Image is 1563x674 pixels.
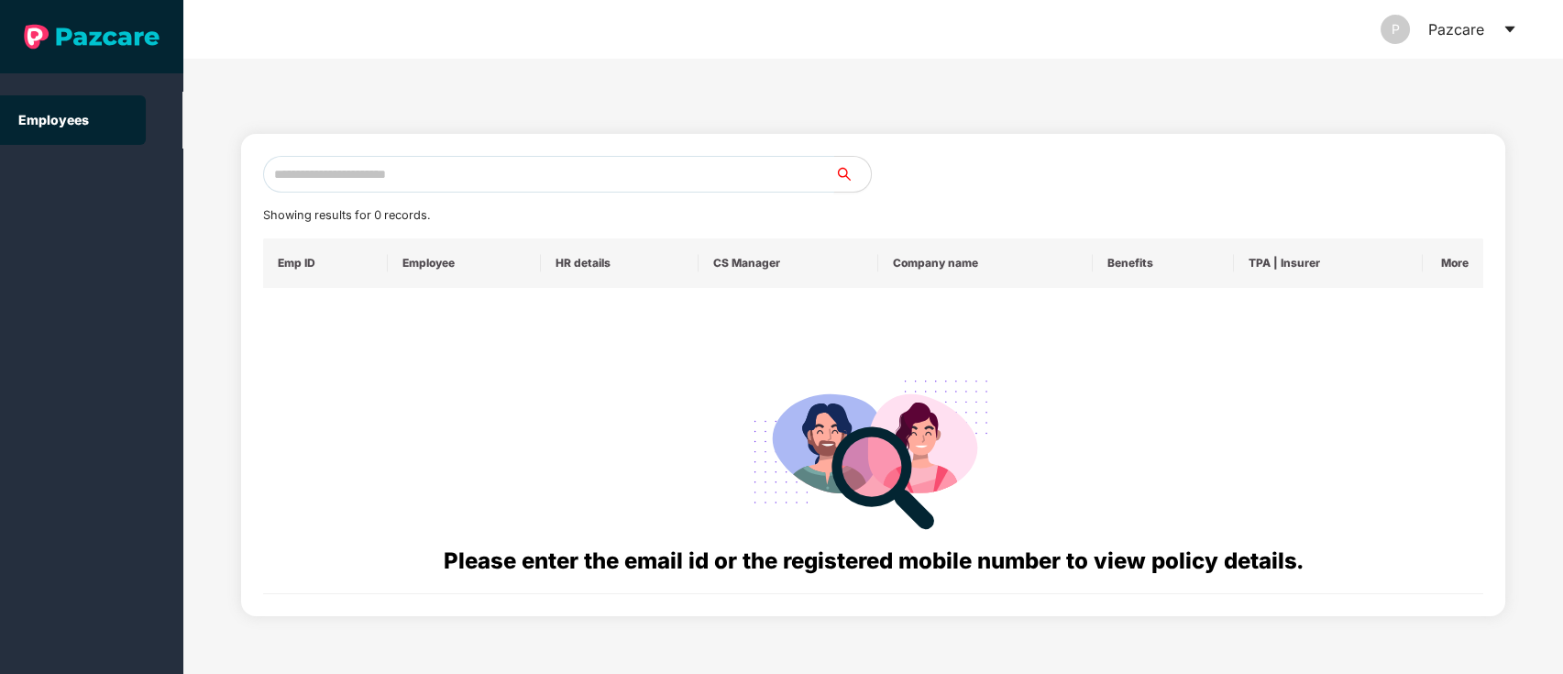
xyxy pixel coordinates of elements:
span: Showing results for 0 records. [263,208,430,222]
th: Company name [878,238,1093,288]
span: P [1392,15,1400,44]
th: TPA | Insurer [1234,238,1423,288]
th: HR details [541,238,699,288]
button: search [833,156,872,193]
span: search [833,167,871,182]
th: Emp ID [263,238,389,288]
th: Benefits [1093,238,1233,288]
img: svg+xml;base64,PHN2ZyB4bWxucz0iaHR0cDovL3d3dy53My5vcmcvMjAwMC9zdmciIHdpZHRoPSIyODgiIGhlaWdodD0iMj... [741,358,1005,544]
th: More [1423,238,1484,288]
th: Employee [388,238,541,288]
th: CS Manager [699,238,878,288]
span: caret-down [1502,22,1517,37]
span: Please enter the email id or the registered mobile number to view policy details. [444,547,1303,574]
a: Employees [18,112,89,127]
